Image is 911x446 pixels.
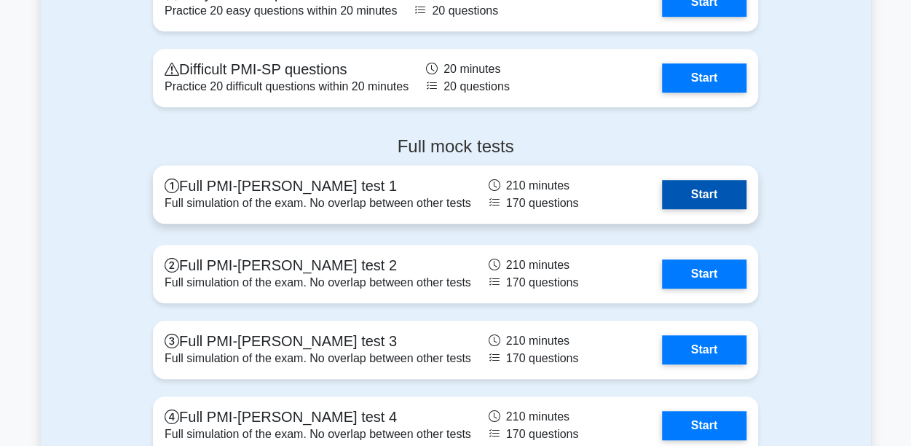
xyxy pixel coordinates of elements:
a: Start [662,180,746,209]
h4: Full mock tests [153,136,758,157]
a: Start [662,411,746,440]
a: Start [662,63,746,93]
a: Start [662,259,746,289]
a: Start [662,335,746,364]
